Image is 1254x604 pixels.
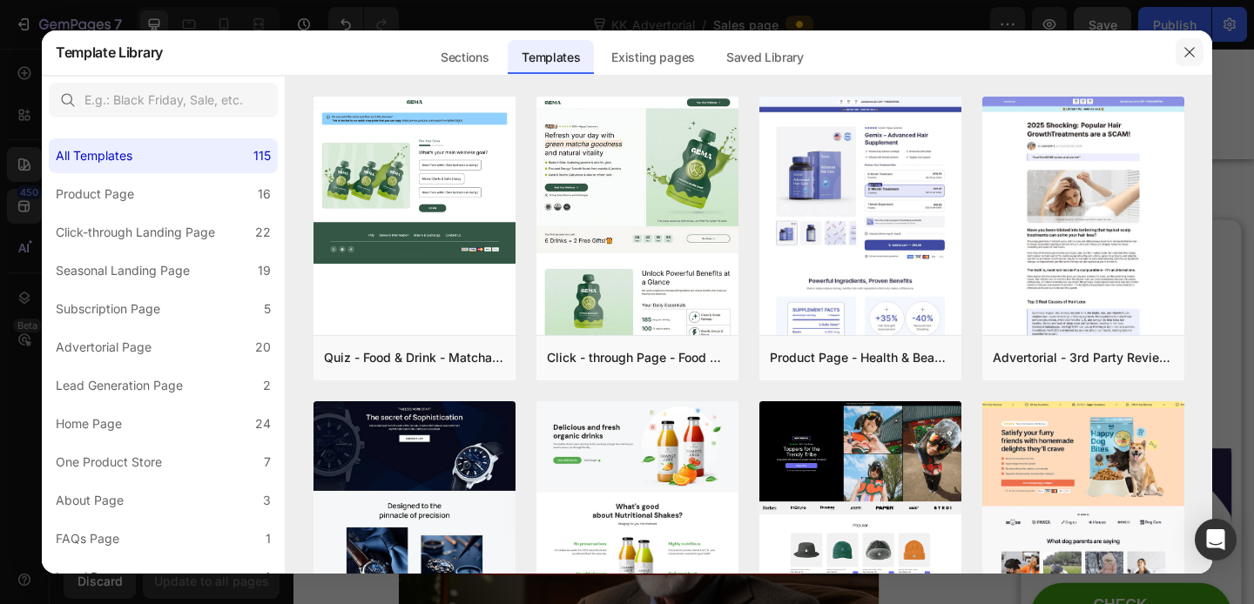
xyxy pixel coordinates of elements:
div: 115 [253,145,271,166]
strong: Visok krvni pritisak [31,190,333,228]
div: Click - through Page - Food & Drink - Matcha Glow Shot [547,347,728,368]
p: Product benefit 1 [871,281,976,306]
div: 5 [264,299,271,319]
div: Saved Library [712,40,818,75]
span: Jedan od najiskusnijih kardiologa, [PERSON_NAME], objašnjava kako se stvarno rešiti visokog krvno... [15,321,723,340]
div: Subscription Page [56,299,160,319]
div: Open Intercom Messenger [1195,519,1237,560]
p: Product benefit 3 [871,352,976,377]
div: Sections [427,40,502,75]
div: Product Page [56,184,134,205]
div: About Page [56,490,124,511]
div: All Templates [56,145,132,166]
div: 22 [255,222,271,243]
strong: Dodatne informacije: [852,213,970,262]
div: Legal Page [56,567,120,587]
div: Advertorial Page [56,337,152,358]
div: Lead Generation Page [56,375,183,396]
input: E.g.: Black Friday, Sale, etc. [49,83,278,117]
div: 19 [258,260,271,281]
p: ⁠⁠⁠⁠⁠⁠⁠ [814,213,1008,264]
div: One Product Store [56,452,162,473]
div: Click-through Landing Page [56,222,215,243]
div: 24 [255,413,271,434]
img: Alt Image [802,435,1021,567]
div: FAQs Page [56,528,119,549]
img: quiz-1.png [313,97,516,265]
div: 2 [263,375,271,396]
strong: „ [15,190,31,228]
div: Advertorial - 3rd Party Review - The Before Image - Hair Supplement [993,347,1174,368]
div: Home Page [56,413,122,434]
p: Product benefit 4 [871,387,976,413]
div: 1 [266,528,271,549]
div: Templates [508,40,594,75]
h2: Rich Text Editor. Editing area: main [812,211,1010,265]
div: Existing pages [597,40,709,75]
strong: je avantura jednog lekara – plaćaš je svojim novcem i svojim zdravljem!“ [15,190,729,312]
div: Quiz - Food & Drink - Matcha Glow Shot [324,347,505,368]
div: 20 [255,337,271,358]
div: Product Page - Health & Beauty - Hair Supplement [770,347,951,368]
p: Više informacija [296,535,429,561]
div: 16 [258,184,271,205]
h2: Template Library [56,30,163,75]
div: 7 [264,452,271,473]
p: Product benefit 2 [871,316,976,341]
div: 3 [263,490,271,511]
div: 4 [263,567,271,587]
div: Seasonal Landing Page [56,260,190,281]
a: Više informacija [194,525,556,572]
